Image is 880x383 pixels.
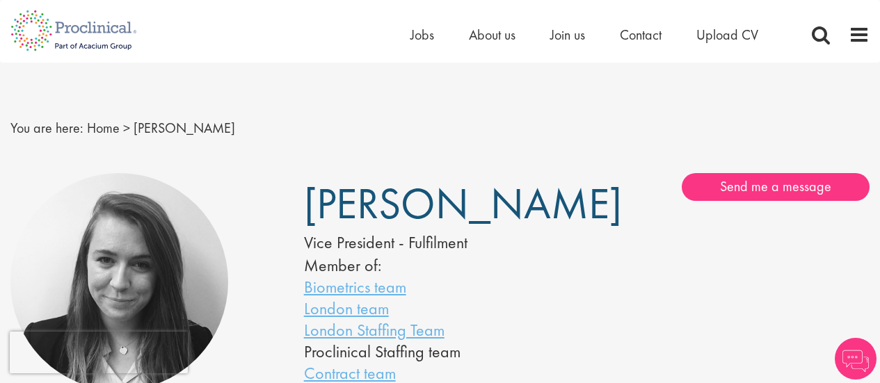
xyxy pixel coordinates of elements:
div: Vice President - Fulfilment [304,231,545,254]
a: London Staffing Team [304,319,445,341]
a: Jobs [410,26,434,44]
a: Biometrics team [304,276,406,298]
img: Chatbot [835,338,877,380]
li: Proclinical Staffing team [304,341,545,362]
a: breadcrumb link [87,119,120,137]
span: [PERSON_NAME] [304,176,622,231]
a: Send me a message [682,173,870,201]
span: You are here: [10,119,83,137]
a: London team [304,298,389,319]
a: Join us [550,26,585,44]
span: [PERSON_NAME] [134,119,235,137]
label: Member of: [304,254,381,276]
iframe: reCAPTCHA [10,332,188,373]
a: Upload CV [696,26,758,44]
span: > [123,119,130,137]
a: About us [469,26,515,44]
a: Contact [620,26,662,44]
